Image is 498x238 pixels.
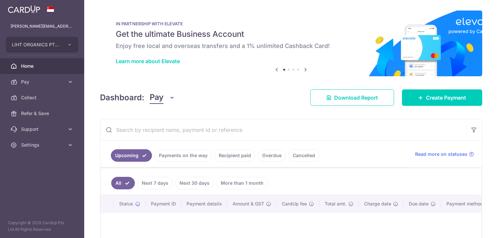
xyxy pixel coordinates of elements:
a: Cancelled [288,149,319,162]
span: Refer & Save [21,110,64,117]
a: Next 7 days [137,177,173,189]
span: Collect [21,94,64,101]
a: Download Report [310,89,394,106]
a: All [111,177,135,189]
input: Search by recipient name, payment id or reference [100,119,466,140]
th: Payment method [441,195,491,212]
th: Payment ID [146,195,181,212]
span: Settings [21,142,64,148]
button: Pay [150,91,175,104]
span: LIHT ORGANICS PTE. LTD. [12,41,61,48]
p: [PERSON_NAME][EMAIL_ADDRESS][DOMAIN_NAME] [11,23,74,30]
h5: Get the ultimate Business Account [116,29,466,39]
img: CardUp [8,5,40,13]
a: More than 1 month [216,177,268,189]
p: IN PARTNERSHIP WITH ELEVATE [116,21,466,26]
h6: Enjoy free local and overseas transfers and a 1% unlimited Cashback Card! [116,42,466,50]
span: Create Payment [426,94,466,102]
h4: Dashboard: [100,92,144,104]
a: Create Payment [402,89,482,106]
a: Learn more about Elevate [116,58,180,64]
span: Charge date [364,201,391,207]
a: Read more on statuses [415,151,474,157]
span: Support [21,126,64,132]
img: Renovation banner [100,11,482,76]
button: LIHT ORGANICS PTE. LTD. [6,37,78,53]
span: Pay [21,79,64,85]
span: Home [21,63,64,69]
th: Payment details [181,195,227,212]
span: Amount & GST [233,201,264,207]
span: Total amt. [325,201,346,207]
span: Pay [150,91,163,104]
a: Overdue [258,149,286,162]
span: Due date [409,201,429,207]
a: Upcoming [111,149,152,162]
span: Status [119,201,133,207]
span: Download Report [334,94,378,102]
span: Read more on statuses [415,151,467,157]
a: Next 30 days [175,177,214,189]
span: CardUp fee [282,201,307,207]
a: Recipient paid [214,149,255,162]
a: Payments on the way [155,149,212,162]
